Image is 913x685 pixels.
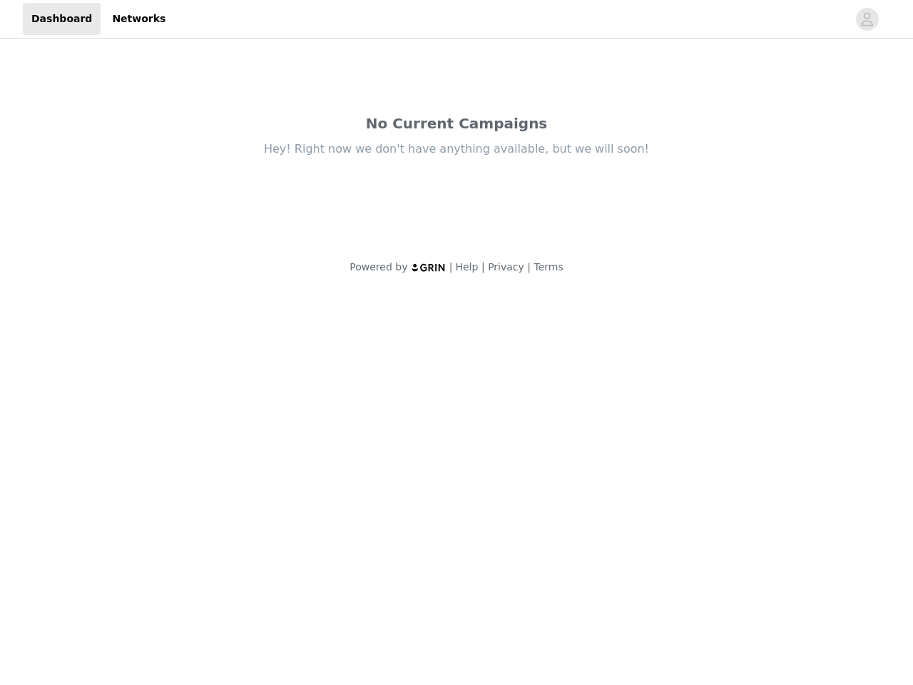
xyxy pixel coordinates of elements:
[157,113,756,134] div: No Current Campaigns
[456,261,479,273] a: Help
[157,141,756,157] div: Hey! Right now we don't have anything available, but we will soon!
[350,261,407,273] span: Powered by
[481,261,485,273] span: |
[534,261,563,273] a: Terms
[103,3,174,35] a: Networks
[449,261,453,273] span: |
[488,261,524,273] a: Privacy
[527,261,531,273] span: |
[860,8,874,31] div: avatar
[23,3,101,35] a: Dashboard
[411,263,447,272] img: logo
